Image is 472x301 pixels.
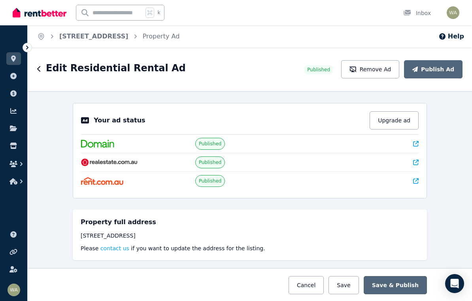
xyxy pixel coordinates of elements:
[59,32,128,40] a: [STREET_ADDRESS]
[143,32,180,40] a: Property Ad
[81,158,138,166] img: RealEstate.com.au
[100,244,129,252] button: contact us
[341,60,399,78] button: Remove Ad
[403,9,431,17] div: Inbox
[445,274,464,293] div: Open Intercom Messenger
[94,116,145,125] p: Your ad status
[438,32,464,41] button: Help
[370,111,419,130] button: Upgrade ad
[199,141,222,147] span: Published
[8,284,20,296] img: Wai Au
[28,25,189,48] nav: Breadcrumb
[81,217,156,227] h5: Property full address
[364,276,427,294] button: Save & Publish
[289,276,324,294] button: Cancel
[81,177,123,185] img: Rent.com.au
[157,10,160,16] span: k
[13,7,66,19] img: RentBetter
[329,276,359,294] button: Save
[81,244,419,252] p: Please if you want to update the address for the listing.
[46,62,186,74] h1: Edit Residential Rental Ad
[447,6,459,19] img: Wai Au
[81,140,114,148] img: Domain.com.au
[307,67,330,73] span: Published
[404,60,463,78] button: Publish Ad
[199,178,222,184] span: Published
[81,232,419,240] div: [STREET_ADDRESS]
[199,159,222,166] span: Published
